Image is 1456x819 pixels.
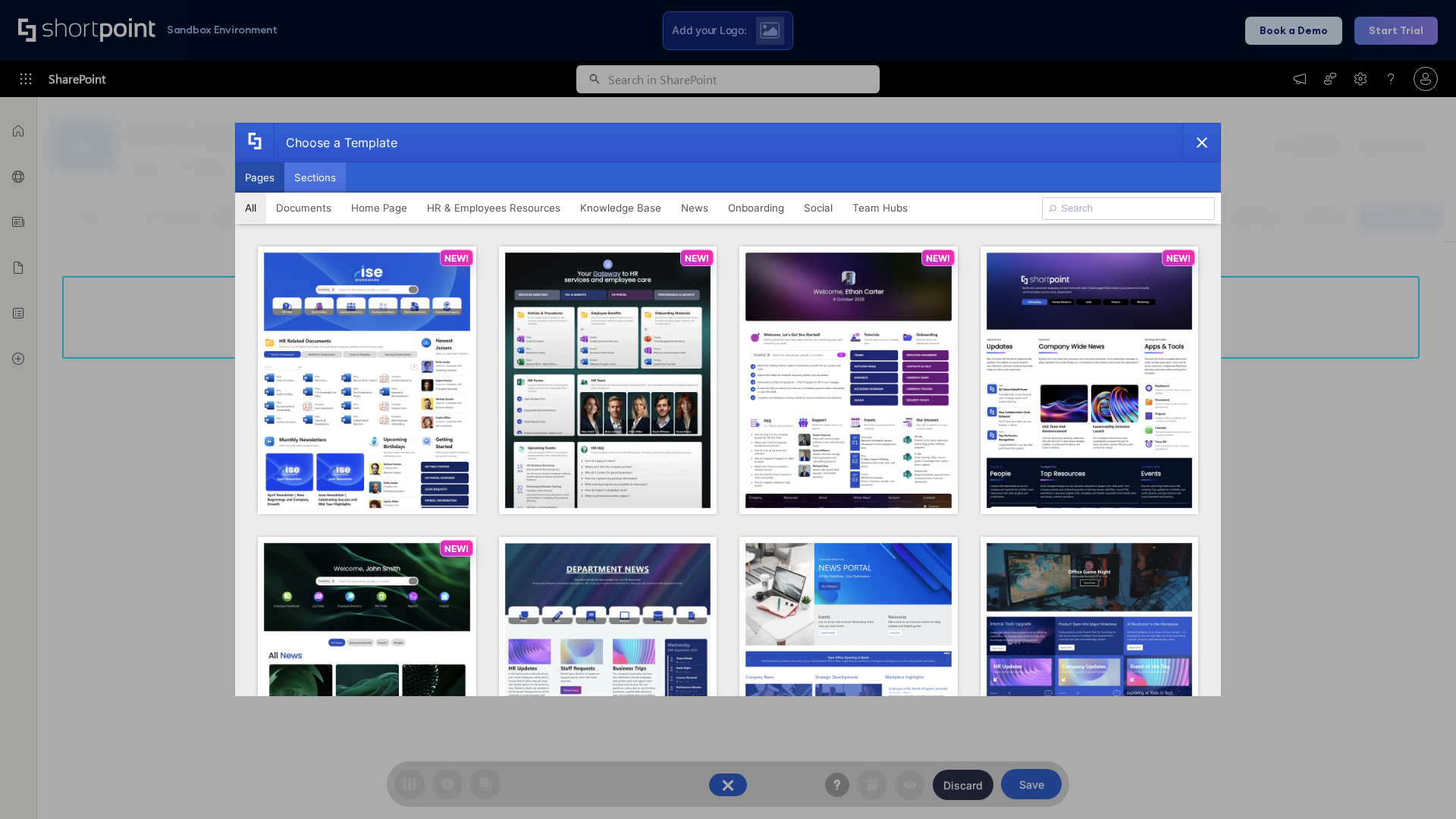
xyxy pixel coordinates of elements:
[284,162,346,193] button: Sections
[444,543,469,554] p: NEW!
[1042,197,1215,220] input: Search
[570,193,671,223] button: Knowledge Base
[843,193,918,223] button: Team Hubs
[685,253,709,264] p: NEW!
[235,162,284,193] button: Pages
[274,124,397,162] div: Choose a Template
[794,193,843,223] button: Social
[235,193,266,223] button: All
[266,193,341,223] button: Documents
[417,193,570,223] button: HR & Employees Resources
[718,193,794,223] button: Onboarding
[671,193,718,223] button: News
[926,253,950,264] p: NEW!
[1380,746,1456,819] iframe: Chat Widget
[235,123,1221,696] div: template selector
[341,193,417,223] button: Home Page
[444,253,469,264] p: NEW!
[1166,253,1191,264] p: NEW!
